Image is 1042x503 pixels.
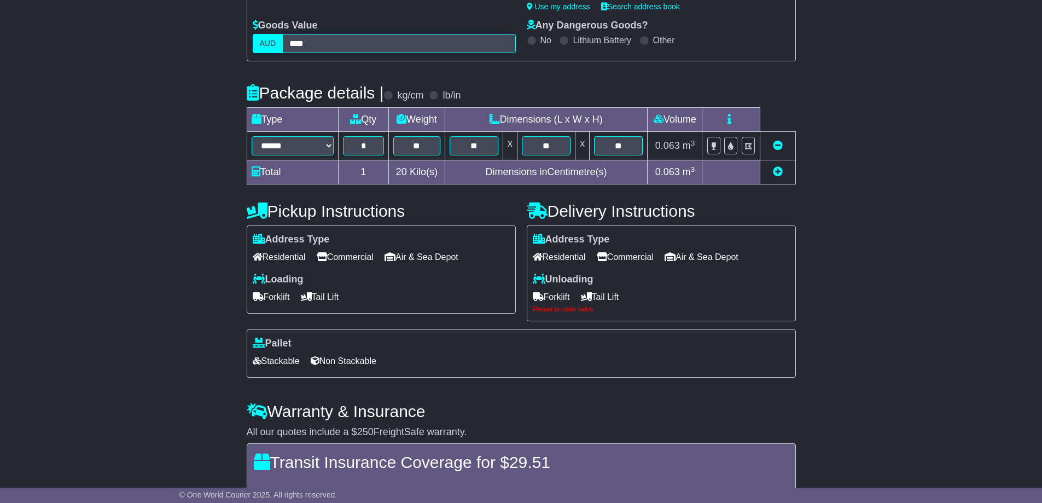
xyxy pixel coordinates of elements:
[247,402,796,420] h4: Warranty & Insurance
[773,140,783,151] a: Remove this item
[773,166,783,177] a: Add new item
[253,352,300,369] span: Stackable
[253,248,306,265] span: Residential
[533,274,593,286] label: Unloading
[655,140,680,151] span: 0.063
[527,202,796,220] h4: Delivery Instructions
[533,234,610,246] label: Address Type
[540,35,551,45] label: No
[683,140,695,151] span: m
[385,248,458,265] span: Air & Sea Depot
[445,108,648,132] td: Dimensions (L x W x H)
[581,288,619,305] span: Tail Lift
[397,90,423,102] label: kg/cm
[311,352,376,369] span: Non Stackable
[597,248,654,265] span: Commercial
[665,248,738,265] span: Air & Sea Depot
[533,248,586,265] span: Residential
[443,90,461,102] label: lb/in
[389,108,445,132] td: Weight
[253,338,292,350] label: Pallet
[254,453,789,471] h4: Transit Insurance Coverage for $
[527,20,648,32] label: Any Dangerous Goods?
[533,288,570,305] span: Forklift
[357,426,374,437] span: 250
[317,248,374,265] span: Commercial
[573,35,631,45] label: Lithium Battery
[655,166,680,177] span: 0.063
[575,132,590,160] td: x
[389,160,445,184] td: Kilo(s)
[648,108,702,132] td: Volume
[601,2,680,11] a: Search address book
[247,84,384,102] h4: Package details |
[253,20,318,32] label: Goods Value
[527,2,590,11] a: Use my address
[338,160,389,184] td: 1
[301,288,339,305] span: Tail Lift
[691,139,695,147] sup: 3
[691,165,695,174] sup: 3
[247,160,338,184] td: Total
[247,426,796,438] div: All our quotes include a $ FreightSafe warranty.
[253,288,290,305] span: Forklift
[653,35,675,45] label: Other
[247,108,338,132] td: Type
[338,108,389,132] td: Qty
[509,453,550,471] span: 29.51
[253,234,330,246] label: Address Type
[247,202,516,220] h4: Pickup Instructions
[503,132,517,160] td: x
[396,166,407,177] span: 20
[445,160,648,184] td: Dimensions in Centimetre(s)
[253,274,304,286] label: Loading
[253,34,283,53] label: AUD
[179,490,337,499] span: © One World Courier 2025. All rights reserved.
[533,305,790,313] div: Please provide value
[683,166,695,177] span: m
